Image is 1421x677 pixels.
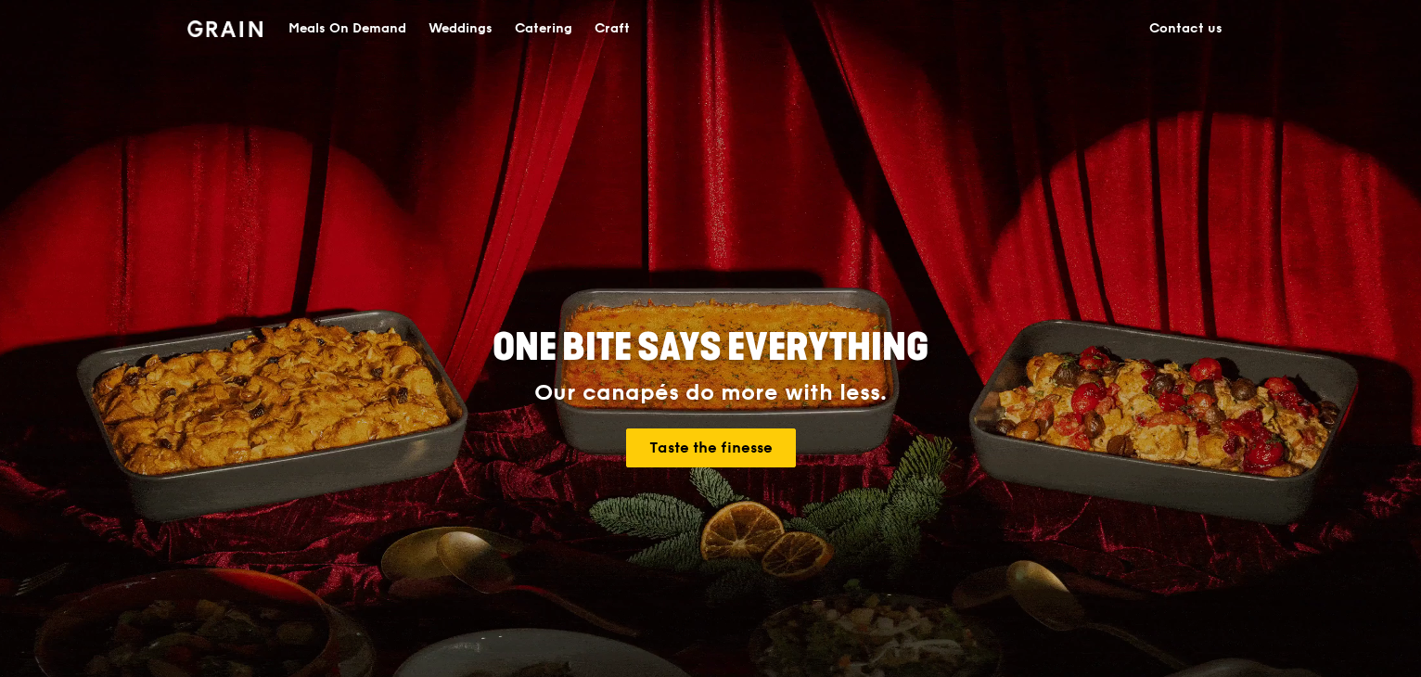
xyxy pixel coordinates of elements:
[429,1,493,57] div: Weddings
[377,380,1044,406] div: Our canapés do more with less.
[417,1,504,57] a: Weddings
[187,20,262,37] img: Grain
[493,326,928,370] span: ONE BITE SAYS EVERYTHING
[583,1,641,57] a: Craft
[1138,1,1234,57] a: Contact us
[515,1,572,57] div: Catering
[504,1,583,57] a: Catering
[626,428,796,467] a: Taste the finesse
[288,1,406,57] div: Meals On Demand
[595,1,630,57] div: Craft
